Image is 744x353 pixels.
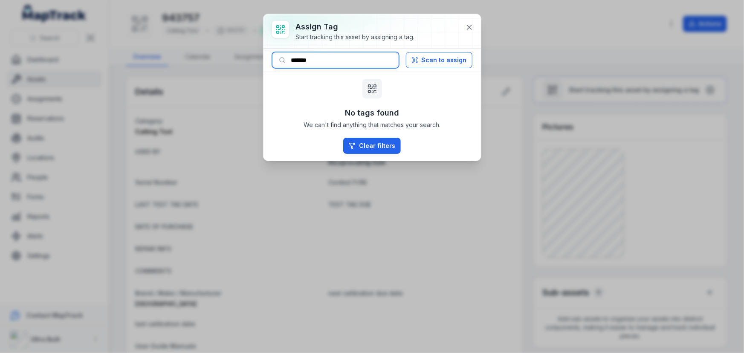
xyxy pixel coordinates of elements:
button: Scan to assign [406,52,472,68]
h3: Assign tag [296,21,415,33]
div: Start tracking this asset by assigning a tag. [296,33,415,41]
button: Clear filters [343,138,401,154]
span: We can't find anything that matches your search. [304,121,440,129]
h3: No tags found [345,107,399,119]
